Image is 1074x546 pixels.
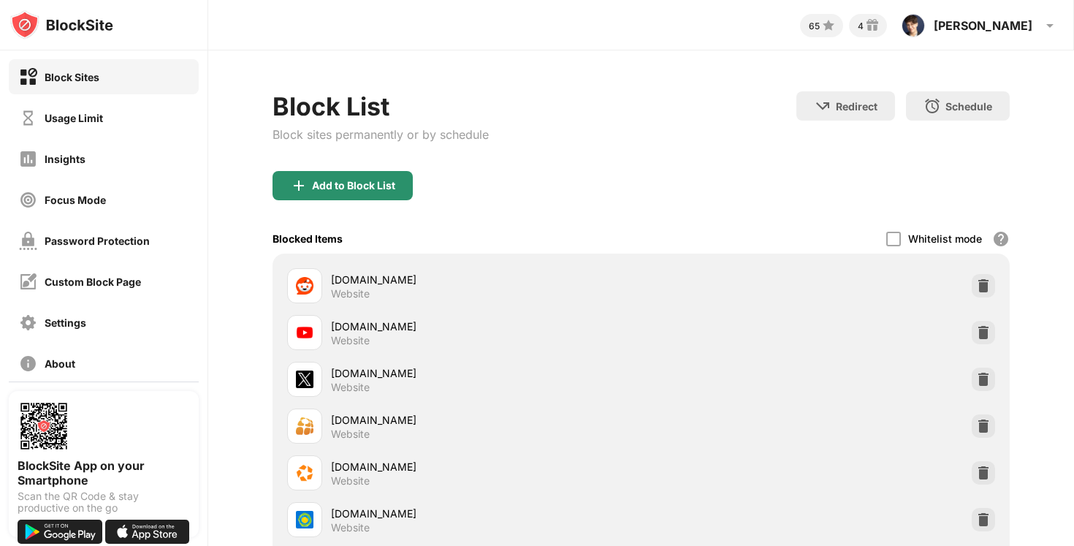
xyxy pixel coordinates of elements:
div: Scan the QR Code & stay productive on the go [18,490,190,514]
div: Website [331,334,370,347]
div: Website [331,381,370,394]
img: points-small.svg [820,17,837,34]
div: Block sites permanently or by schedule [273,127,489,142]
img: logo-blocksite.svg [10,10,113,39]
img: focus-off.svg [19,191,37,209]
img: download-on-the-app-store.svg [105,520,190,544]
div: [DOMAIN_NAME] [331,506,641,521]
img: about-off.svg [19,354,37,373]
img: password-protection-off.svg [19,232,37,250]
div: [DOMAIN_NAME] [331,319,641,334]
div: [DOMAIN_NAME] [331,365,641,381]
img: get-it-on-google-play.svg [18,520,102,544]
div: Website [331,287,370,300]
div: Password Protection [45,235,150,247]
div: Schedule [945,100,992,113]
div: [DOMAIN_NAME] [331,412,641,428]
div: About [45,357,75,370]
img: AOh14Giqt-aQeLitvQlq26Z2GY-ac60u6lUn89BTNK52 [902,14,925,37]
div: Block List [273,91,489,121]
img: favicons [296,371,313,388]
div: Add to Block List [312,180,395,192]
img: reward-small.svg [864,17,881,34]
div: Website [331,474,370,488]
img: options-page-qr-code.png [18,400,70,452]
div: Website [331,428,370,441]
div: Redirect [836,100,877,113]
div: [DOMAIN_NAME] [331,272,641,287]
div: Usage Limit [45,112,103,124]
div: Whitelist mode [908,232,982,245]
div: [DOMAIN_NAME] [331,459,641,474]
div: Website [331,521,370,534]
img: favicons [296,464,313,482]
div: BlockSite App on your Smartphone [18,458,190,488]
img: settings-off.svg [19,314,37,332]
img: favicons [296,417,313,435]
div: 4 [858,20,864,31]
div: 65 [809,20,820,31]
img: favicons [296,324,313,341]
img: customize-block-page-off.svg [19,273,37,291]
div: Custom Block Page [45,276,141,288]
div: Settings [45,316,86,329]
img: block-on.svg [19,68,37,86]
div: Insights [45,153,85,165]
img: time-usage-off.svg [19,109,37,127]
div: Blocked Items [273,232,343,245]
div: Focus Mode [45,194,106,206]
div: [PERSON_NAME] [934,18,1032,33]
img: favicons [296,277,313,295]
div: Block Sites [45,71,99,83]
img: insights-off.svg [19,150,37,168]
img: favicons [296,511,313,528]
